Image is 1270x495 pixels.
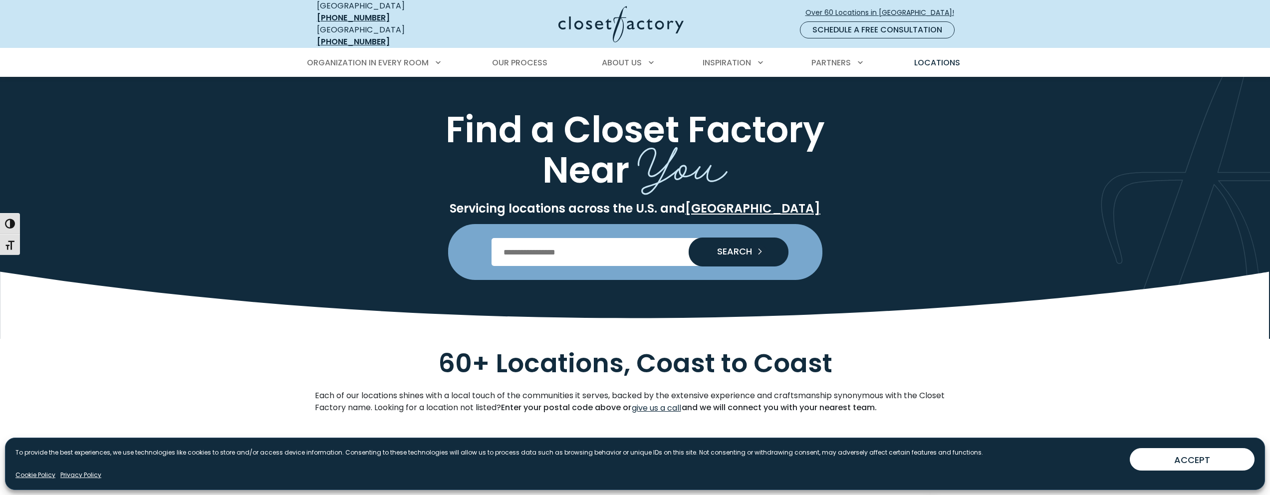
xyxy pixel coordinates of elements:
span: Partners [811,57,851,68]
button: Search our Nationwide Locations [689,238,788,266]
span: You [638,123,728,199]
span: Find a Closet Factory [446,104,825,155]
button: ACCEPT [1130,448,1255,471]
span: SEARCH [709,247,752,256]
div: [GEOGRAPHIC_DATA] [317,24,462,48]
a: [GEOGRAPHIC_DATA] [685,200,820,217]
a: [PHONE_NUMBER] [317,12,390,23]
span: Our Process [492,57,547,68]
p: Each of our locations shines with a local touch of the communities it serves, backed by the exten... [315,390,956,415]
a: Over 60 Locations in [GEOGRAPHIC_DATA]! [805,4,963,21]
a: Cookie Policy [15,471,55,480]
strong: Enter your postal code above or and we will connect you with your nearest team. [501,402,877,413]
span: Near [542,145,629,195]
img: Closet Factory Logo [558,6,684,42]
a: give us a call [631,402,682,415]
span: Organization in Every Room [307,57,429,68]
span: 60+ Locations, Coast to Coast [438,345,832,381]
span: Over 60 Locations in [GEOGRAPHIC_DATA]! [805,7,962,18]
p: Servicing locations across the U.S. and [315,201,956,216]
a: [PHONE_NUMBER] [317,36,390,47]
p: To provide the best experiences, we use technologies like cookies to store and/or access device i... [15,448,983,457]
nav: Primary Menu [300,49,971,77]
span: About Us [602,57,642,68]
a: Privacy Policy [60,471,101,480]
span: Inspiration [703,57,751,68]
input: Enter Postal Code [492,238,778,266]
span: Locations [914,57,960,68]
a: Schedule a Free Consultation [800,21,955,38]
